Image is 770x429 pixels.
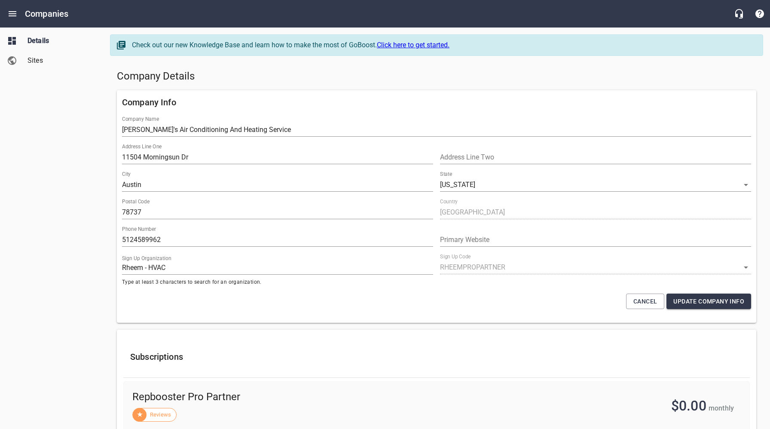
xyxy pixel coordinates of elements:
button: Support Portal [749,3,770,24]
h6: Subscriptions [130,350,743,364]
h6: Company Info [122,95,751,109]
span: Reviews [145,411,176,419]
span: Update Company Info [673,296,744,307]
a: Click here to get started. [377,41,449,49]
h6: Companies [25,7,68,21]
label: Phone Number [122,227,156,232]
label: Postal Code [122,199,150,204]
input: Start typing to search organizations [122,261,433,275]
span: Sites [27,55,93,66]
span: $0.00 [671,398,706,414]
label: Address Line One [122,144,162,149]
button: Live Chat [729,3,749,24]
label: State [440,172,452,177]
label: Company Name [122,116,159,122]
button: Open drawer [2,3,23,24]
h5: Company Details [117,70,756,83]
span: Details [27,36,93,46]
button: Cancel [626,294,664,309]
span: Repbooster Pro Partner [132,390,449,404]
div: Check out our new Knowledge Base and learn how to make the most of GoBoost. [132,40,754,50]
span: Type at least 3 characters to search for an organization. [122,278,433,287]
button: Update Company Info [666,294,751,309]
label: Sign Up Code [440,254,471,259]
label: Country [440,199,458,204]
div: Reviews [132,408,177,422]
label: City [122,172,131,177]
span: monthly [709,404,734,412]
span: Cancel [633,296,657,307]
